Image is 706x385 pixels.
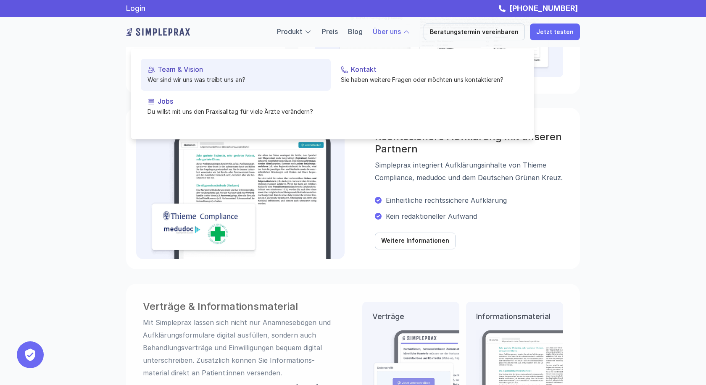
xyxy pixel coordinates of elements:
[348,27,363,36] a: Blog
[536,29,574,36] p: Jetzt testen
[148,75,324,84] p: Wer sind wir uns was treibt uns an?
[375,159,570,184] p: Simpleprax integriert Aufklärungsinhalte von Thieme Compliance, medudoc und dem Deutschen Grünen ...
[375,233,456,249] a: Weitere Informationen
[386,196,570,204] p: Einheitliche rechtssichere Aufklärung
[530,24,580,40] a: Jetzt testen
[476,312,553,321] p: Informationsmaterial
[158,65,324,73] p: Team & Vision
[322,27,338,36] a: Preis
[141,91,331,123] a: JobsDu willst mit uns den Praxisalltag für viele Ärzte verändern?
[143,301,332,313] h3: Verträge & Informations­material
[126,4,145,13] a: Login
[341,75,517,84] p: Sie haben weitere Fragen oder möchten uns kontaktieren?
[386,212,570,220] p: Kein redaktioneller Aufwand
[424,24,525,40] a: Beratungstermin vereinbaren
[351,65,517,73] p: Kontakt
[372,312,449,321] p: Verträge
[507,4,580,13] a: [PHONE_NUMBER]
[375,131,570,156] h3: Rechtssichere Aufklärung mit unseren Partnern
[158,97,324,105] p: Jobs
[150,131,331,259] img: Beispielbild der rechtssicheren Aufklärung mit den Partnern von Simpleprax
[334,59,524,91] a: KontaktSie haben weitere Fragen oder möchten uns kontaktieren?
[148,107,324,116] p: Du willst mit uns den Praxisalltag für viele Ärzte verändern?
[277,27,303,36] a: Produkt
[141,59,331,91] a: Team & VisionWer sind wir uns was treibt uns an?
[509,4,578,13] strong: [PHONE_NUMBER]
[381,238,449,245] p: Weitere Informationen
[430,29,519,36] p: Beratungstermin vereinbaren
[143,316,332,379] p: Mit Simpleprax lassen sich nicht nur Anamnese­bögen und Aufklärungs­formulare digital ausfüllen, ...
[373,27,401,36] a: Über uns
